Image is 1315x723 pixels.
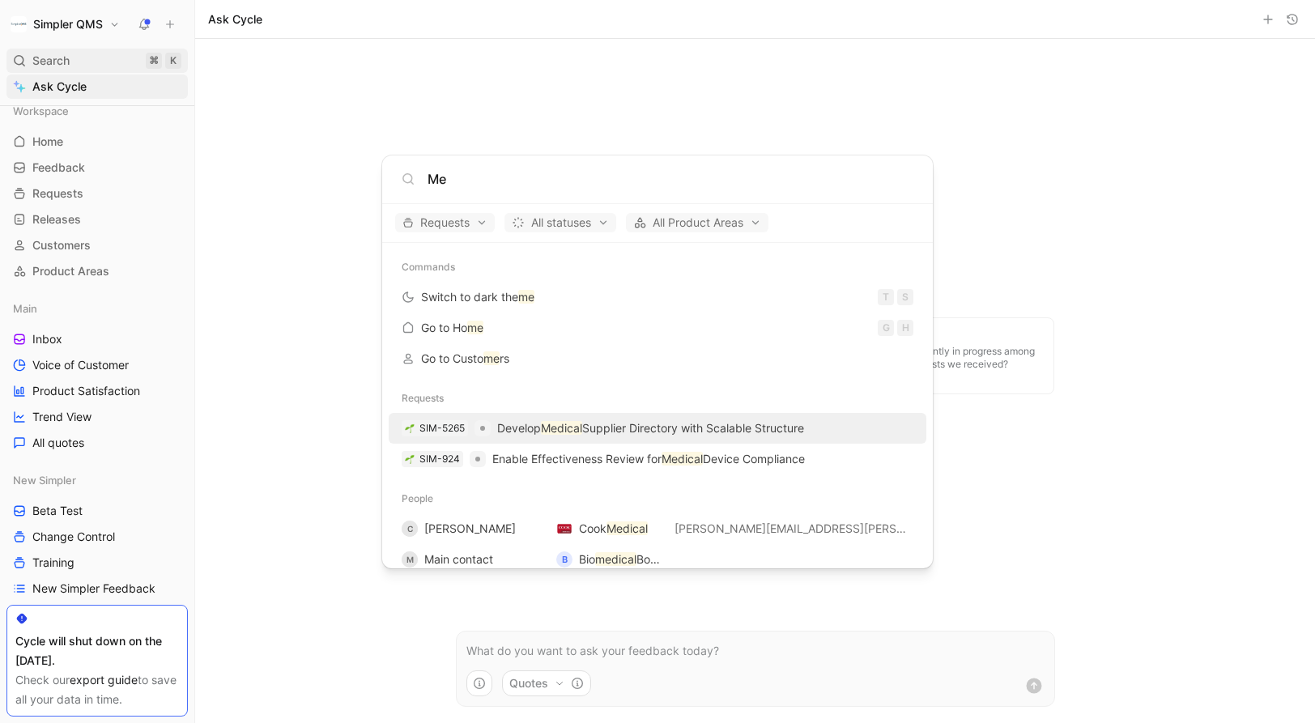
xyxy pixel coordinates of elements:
span: Bonding AB [636,552,698,566]
span: Go to Ho [421,321,467,334]
div: People [382,484,933,513]
mark: Medical [662,452,703,466]
button: All Product Areas [626,213,768,232]
span: [PERSON_NAME] [424,521,516,535]
input: Type a command or search anything [428,169,913,189]
mark: me [467,321,483,334]
div: S [897,289,913,305]
span: All statuses [512,213,609,232]
p: Enable Effectiveness Review for Device Compliance [492,449,805,469]
span: rs [500,351,509,365]
mark: me [518,290,534,304]
mark: medical [595,552,636,566]
div: SIM-5265 [419,420,465,436]
span: Requests [402,213,487,232]
a: 🌱SIM-5265DevelopMedicalSupplier Directory with Scalable Structure [389,413,926,444]
div: H [897,320,913,336]
mark: Medical [541,421,582,435]
div: SIM-924 [419,451,460,467]
div: G [878,320,894,336]
div: Commands [382,253,933,282]
div: M [402,551,418,568]
div: Requests [382,384,933,413]
span: Main contact [424,552,493,566]
span: Switch to dark the [421,290,518,304]
img: 🌱 [405,423,415,433]
span: Bio [579,552,595,566]
span: Cook [579,521,606,535]
img: logo [556,521,572,537]
span: Go to Custo [421,351,483,365]
a: Go to HomeGH [389,313,926,343]
mark: me [483,351,500,365]
a: Go to Customers [389,343,926,374]
mark: Medical [606,521,648,535]
img: 🌱 [405,454,415,464]
div: B [556,551,572,568]
a: 🌱SIM-924Enable Effectiveness Review forMedicalDevice Compliance [389,444,926,474]
button: MMain contactBBiomedicalBonding AB [389,544,926,575]
div: C [402,521,418,537]
button: Switch to dark themeTS [389,282,926,313]
span: [PERSON_NAME][EMAIL_ADDRESS][PERSON_NAME][DOMAIN_NAME] [675,521,1047,535]
button: C[PERSON_NAME]logoCookMedical[PERSON_NAME][EMAIL_ADDRESS][PERSON_NAME][DOMAIN_NAME] [389,513,926,544]
button: Requests [395,213,495,232]
span: All Product Areas [633,213,761,232]
div: T [878,289,894,305]
button: All statuses [504,213,616,232]
p: Develop Supplier Directory with Scalable Structure [497,419,804,438]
